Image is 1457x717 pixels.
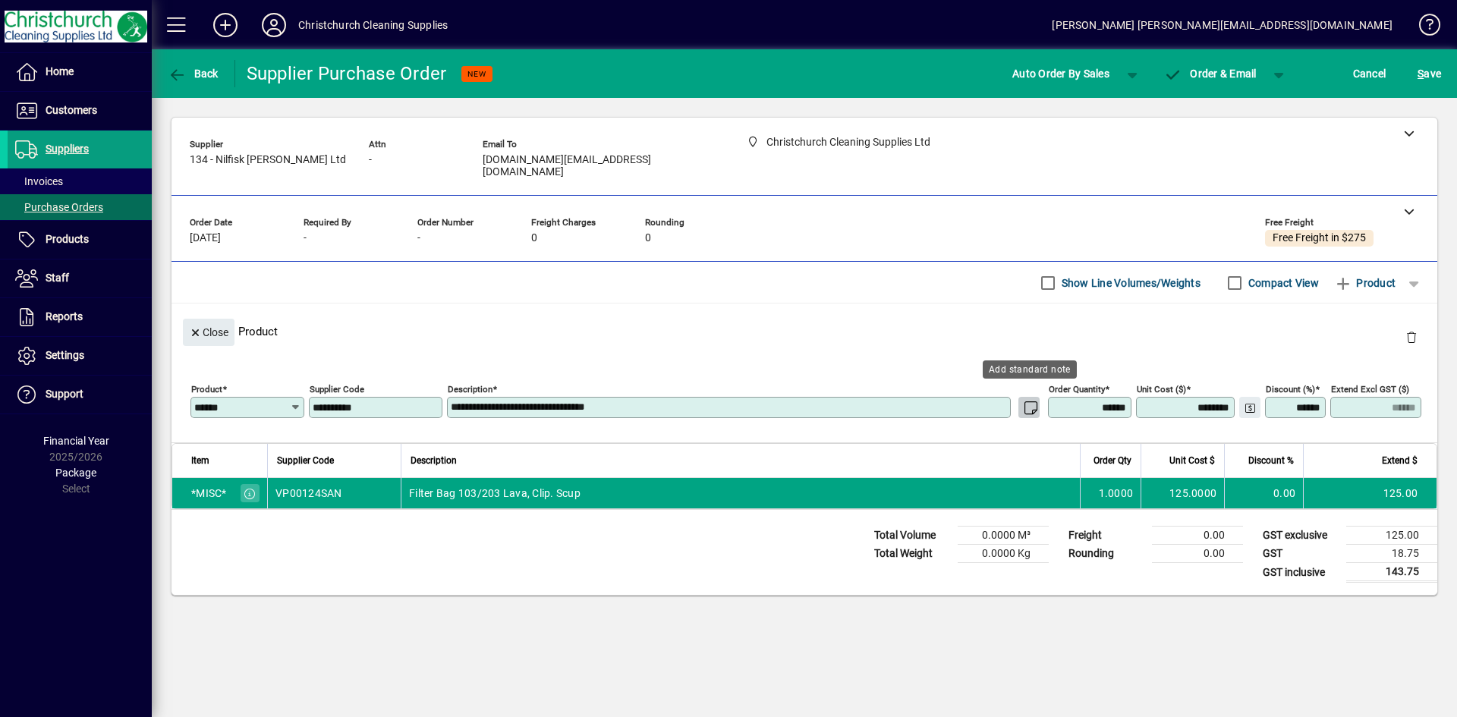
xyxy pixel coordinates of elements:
[8,337,152,375] a: Settings
[8,376,152,414] a: Support
[1418,61,1441,86] span: ave
[1052,13,1392,37] div: [PERSON_NAME] [PERSON_NAME][EMAIL_ADDRESS][DOMAIN_NAME]
[1255,527,1346,545] td: GST exclusive
[958,527,1049,545] td: 0.0000 M³
[267,478,401,508] td: VP00124SAN
[43,435,109,447] span: Financial Year
[467,69,486,79] span: NEW
[1224,478,1303,508] td: 0.00
[46,233,89,245] span: Products
[1266,384,1315,395] mat-label: Discount (%)
[1049,384,1105,395] mat-label: Order Quantity
[1346,545,1437,563] td: 18.75
[55,467,96,479] span: Package
[8,259,152,297] a: Staff
[1326,269,1403,297] button: Product
[1152,527,1243,545] td: 0.00
[1303,478,1437,508] td: 125.00
[172,303,1437,359] div: Product
[867,527,958,545] td: Total Volume
[190,232,221,244] span: [DATE]
[645,232,651,244] span: 0
[1393,319,1430,355] button: Delete
[1273,232,1366,244] span: Free Freight in $275
[304,232,307,244] span: -
[1248,452,1294,469] span: Discount %
[191,384,222,395] mat-label: Product
[1061,545,1152,563] td: Rounding
[189,320,228,345] span: Close
[1245,275,1319,291] label: Compact View
[483,154,710,178] span: [DOMAIN_NAME][EMAIL_ADDRESS][DOMAIN_NAME]
[531,232,537,244] span: 0
[417,232,420,244] span: -
[1255,545,1346,563] td: GST
[1393,330,1430,344] app-page-header-button: Delete
[179,325,238,338] app-page-header-button: Close
[983,360,1077,379] div: Add standard note
[1353,61,1386,86] span: Cancel
[411,452,457,469] span: Description
[1164,68,1257,80] span: Order & Email
[277,452,334,469] span: Supplier Code
[1346,527,1437,545] td: 125.00
[8,221,152,259] a: Products
[1334,271,1396,295] span: Product
[247,61,447,86] div: Supplier Purchase Order
[1169,452,1215,469] span: Unit Cost $
[191,452,209,469] span: Item
[1408,3,1438,52] a: Knowledge Base
[201,11,250,39] button: Add
[46,388,83,400] span: Support
[1346,563,1437,582] td: 143.75
[1156,60,1264,87] button: Order & Email
[1137,384,1186,395] mat-label: Unit Cost ($)
[190,154,346,166] span: 134 - Nilfisk [PERSON_NAME] Ltd
[1331,384,1409,395] mat-label: Extend excl GST ($)
[46,104,97,116] span: Customers
[1418,68,1424,80] span: S
[8,92,152,130] a: Customers
[1080,478,1141,508] td: 1.0000
[409,486,581,501] span: Filter Bag 103/203 Lava, Clip. Scup
[15,175,63,187] span: Invoices
[152,60,235,87] app-page-header-button: Back
[8,168,152,194] a: Invoices
[1152,545,1243,563] td: 0.00
[310,384,364,395] mat-label: Supplier Code
[448,384,492,395] mat-label: Description
[46,349,84,361] span: Settings
[1059,275,1201,291] label: Show Line Volumes/Weights
[1414,60,1445,87] button: Save
[369,154,372,166] span: -
[1141,478,1224,508] td: 125.0000
[183,319,234,346] button: Close
[164,60,222,87] button: Back
[250,11,298,39] button: Profile
[8,194,152,220] a: Purchase Orders
[867,545,958,563] td: Total Weight
[1061,527,1152,545] td: Freight
[1239,397,1260,418] button: Change Price Levels
[298,13,448,37] div: Christchurch Cleaning Supplies
[1094,452,1131,469] span: Order Qty
[1012,61,1109,86] span: Auto Order By Sales
[46,272,69,284] span: Staff
[168,68,219,80] span: Back
[15,201,103,213] span: Purchase Orders
[1382,452,1418,469] span: Extend $
[8,53,152,91] a: Home
[46,310,83,322] span: Reports
[8,298,152,336] a: Reports
[46,65,74,77] span: Home
[46,143,89,155] span: Suppliers
[1255,563,1346,582] td: GST inclusive
[1349,60,1390,87] button: Cancel
[958,545,1049,563] td: 0.0000 Kg
[1005,60,1117,87] button: Auto Order By Sales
